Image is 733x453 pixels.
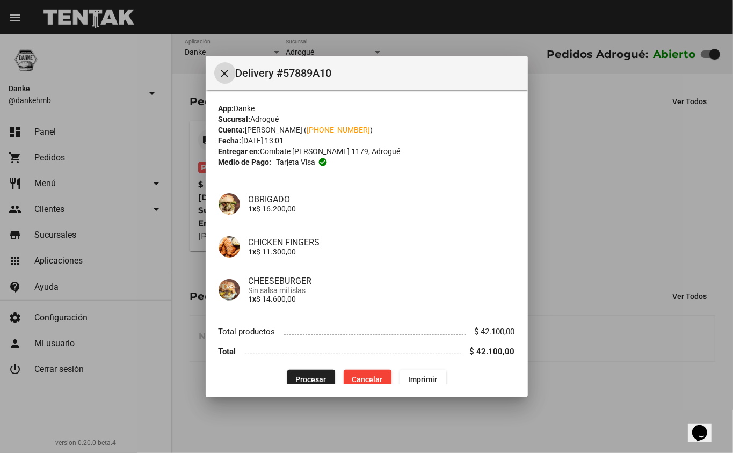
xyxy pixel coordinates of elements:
[219,104,234,113] strong: App:
[287,370,335,389] button: Procesar
[409,375,438,384] span: Imprimir
[219,279,240,301] img: eb7e7812-101c-4ce3-b4d5-6061c3a10de0.png
[688,410,722,442] iframe: chat widget
[236,64,519,82] span: Delivery #57889A10
[219,136,242,145] strong: Fecha:
[276,157,315,167] span: Tarjeta visa
[249,194,515,204] h4: OBRIGADO
[400,370,446,389] button: Imprimir
[344,370,391,389] button: Cancelar
[219,193,240,215] img: 8cbb25fc-9da9-49be-b43f-6597d24bf9c4.png
[219,115,251,123] strong: Sucursal:
[249,295,515,303] p: $ 14.600,00
[219,236,240,258] img: b9ac935b-7330-4f66-91cc-a08a37055065.png
[219,341,515,361] li: Total $ 42.100,00
[318,157,328,167] mat-icon: check_circle
[249,286,515,295] span: Sin salsa mil islas
[249,204,257,213] b: 1x
[219,146,515,157] div: Combate [PERSON_NAME] 1179, Adrogué
[219,126,245,134] strong: Cuenta:
[214,62,236,84] button: Cerrar
[219,322,515,342] li: Total productos $ 42.100,00
[219,114,515,125] div: Adrogué
[219,67,231,80] mat-icon: Cerrar
[219,135,515,146] div: [DATE] 13:01
[219,147,260,156] strong: Entregar en:
[249,247,257,256] b: 1x
[352,375,383,384] span: Cancelar
[249,247,515,256] p: $ 11.300,00
[249,295,257,303] b: 1x
[249,276,515,286] h4: CHEESEBURGER
[219,125,515,135] div: [PERSON_NAME] ( )
[219,103,515,114] div: Danke
[219,157,272,167] strong: Medio de Pago:
[249,204,515,213] p: $ 16.200,00
[249,237,515,247] h4: CHICKEN FINGERS
[296,375,326,384] span: Procesar
[307,126,371,134] a: [PHONE_NUMBER]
